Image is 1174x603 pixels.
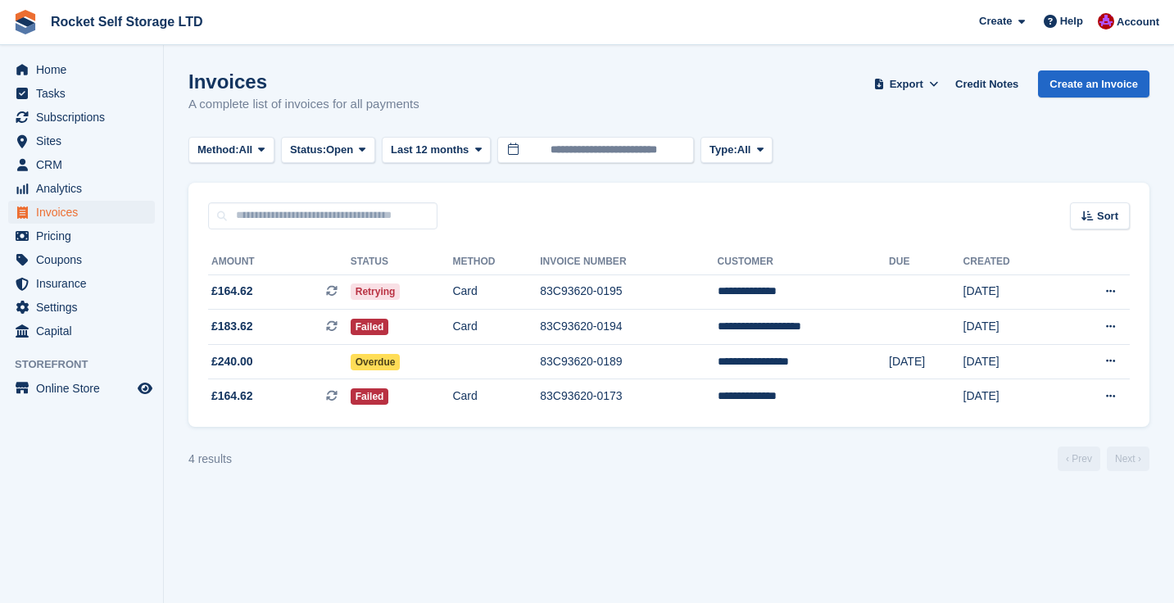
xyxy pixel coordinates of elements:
[963,310,1059,345] td: [DATE]
[1107,447,1149,471] a: Next
[13,10,38,34] img: stora-icon-8386f47178a22dfd0bd8f6a31ec36ba5ce8667c1dd55bd0f319d3a0aa187defe.svg
[36,201,134,224] span: Invoices
[1098,13,1114,29] img: Lee Tresadern
[452,249,540,275] th: Method
[382,137,491,164] button: Last 12 months
[709,142,737,158] span: Type:
[211,388,253,405] span: £164.62
[540,379,717,414] td: 83C93620-0173
[890,76,923,93] span: Export
[36,177,134,200] span: Analytics
[979,13,1012,29] span: Create
[211,353,253,370] span: £240.00
[452,274,540,310] td: Card
[211,283,253,300] span: £164.62
[540,344,717,379] td: 83C93620-0189
[36,129,134,152] span: Sites
[1097,208,1118,224] span: Sort
[281,137,375,164] button: Status: Open
[8,296,155,319] a: menu
[290,142,326,158] span: Status:
[391,142,469,158] span: Last 12 months
[36,272,134,295] span: Insurance
[8,82,155,105] a: menu
[36,224,134,247] span: Pricing
[36,82,134,105] span: Tasks
[351,319,389,335] span: Failed
[700,137,773,164] button: Type: All
[1054,447,1153,471] nav: Page
[36,153,134,176] span: CRM
[239,142,253,158] span: All
[36,377,134,400] span: Online Store
[452,379,540,414] td: Card
[8,320,155,342] a: menu
[963,344,1059,379] td: [DATE]
[8,129,155,152] a: menu
[540,274,717,310] td: 83C93620-0195
[8,153,155,176] a: menu
[188,137,274,164] button: Method: All
[8,377,155,400] a: menu
[963,249,1059,275] th: Created
[540,310,717,345] td: 83C93620-0194
[889,344,963,379] td: [DATE]
[15,356,163,373] span: Storefront
[8,58,155,81] a: menu
[718,249,889,275] th: Customer
[8,106,155,129] a: menu
[188,70,419,93] h1: Invoices
[197,142,239,158] span: Method:
[1060,13,1083,29] span: Help
[351,283,401,300] span: Retrying
[540,249,717,275] th: Invoice Number
[36,106,134,129] span: Subscriptions
[36,320,134,342] span: Capital
[949,70,1025,97] a: Credit Notes
[8,272,155,295] a: menu
[8,177,155,200] a: menu
[737,142,751,158] span: All
[870,70,942,97] button: Export
[8,224,155,247] a: menu
[351,388,389,405] span: Failed
[326,142,353,158] span: Open
[208,249,351,275] th: Amount
[889,249,963,275] th: Due
[36,296,134,319] span: Settings
[1117,14,1159,30] span: Account
[188,451,232,468] div: 4 results
[188,95,419,114] p: A complete list of invoices for all payments
[1058,447,1100,471] a: Previous
[36,58,134,81] span: Home
[452,310,540,345] td: Card
[211,318,253,335] span: £183.62
[36,248,134,271] span: Coupons
[351,249,453,275] th: Status
[44,8,210,35] a: Rocket Self Storage LTD
[963,274,1059,310] td: [DATE]
[135,379,155,398] a: Preview store
[8,201,155,224] a: menu
[1038,70,1149,97] a: Create an Invoice
[8,248,155,271] a: menu
[351,354,401,370] span: Overdue
[963,379,1059,414] td: [DATE]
